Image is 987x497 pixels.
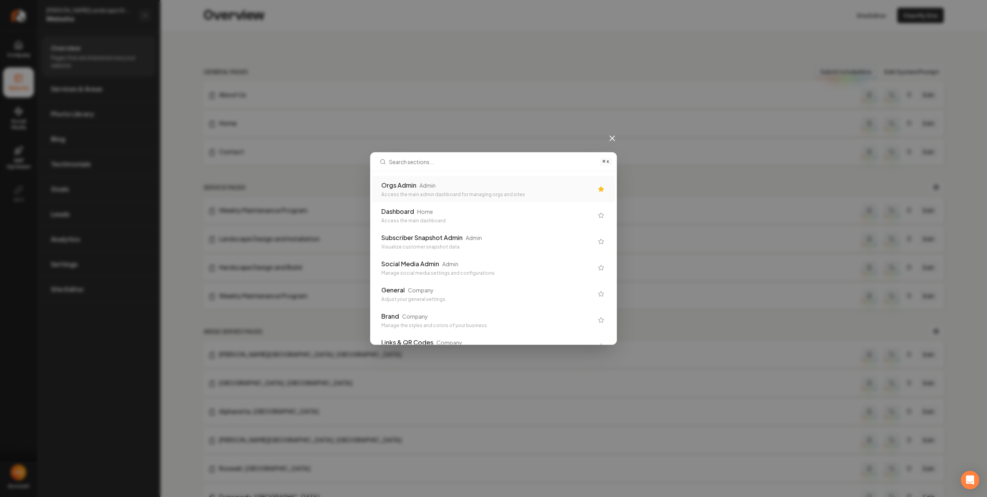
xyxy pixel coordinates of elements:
div: Company [436,339,462,346]
div: Admin [466,234,482,242]
div: Search sections... [371,171,616,344]
div: Open Intercom Messenger [961,471,979,489]
div: Access the main admin dashboard for managing orgs and sites [381,191,593,198]
div: Social Media Admin [381,259,439,269]
div: Visualize customer snapshot data [381,244,593,250]
div: Links & QR Codes [381,338,433,347]
div: Orgs Admin [381,181,416,190]
div: Admin [442,260,458,268]
div: Brand [381,312,399,321]
div: General [381,285,405,295]
div: Company [402,312,428,320]
div: Admin [419,181,436,189]
div: Adjust your general settings. [381,296,593,302]
div: Manage social media settings and configurations [381,270,593,276]
div: Company [408,286,434,294]
div: Home [417,208,433,215]
div: Manage the styles and colors of your business. [381,322,593,329]
div: Subscriber Snapshot Admin [381,233,463,242]
div: Dashboard [381,207,414,216]
input: Search sections... [389,153,595,171]
div: Access the main dashboard [381,218,593,224]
